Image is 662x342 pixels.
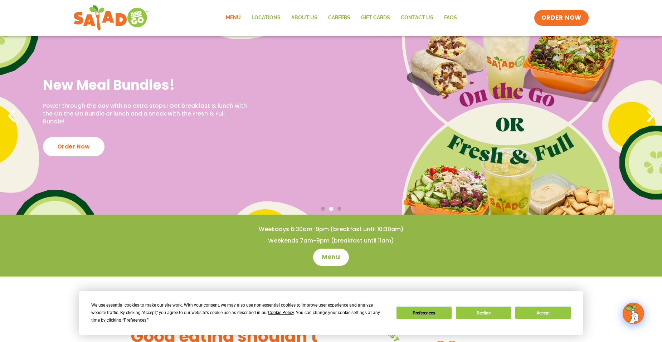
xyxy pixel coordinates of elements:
div: Next slide [643,108,658,124]
a: Locations [246,10,286,26]
div: Previous slide [4,108,19,124]
button: Preferences [396,307,452,319]
button: Accept [515,307,570,319]
p: Power through the day with no extra stops! Get breakfast & lunch with the On the Go Bundle or lun... [43,102,247,126]
img: wpChatIcon [623,303,643,323]
span: Preferences [124,318,146,323]
a: GIFT CARDS [356,10,395,26]
h2: New Meal Bundles! [43,76,247,94]
span: Menu [322,253,340,262]
a: FAQs [439,10,462,26]
img: new-SAG-logo-768×292 [73,4,149,32]
a: Contact Us [395,10,439,26]
h4: Weekdays 6:30am-9pm (breakfast until 10:30am) [14,225,648,233]
a: ORDER NOW [534,10,589,26]
a: Menu [313,249,349,266]
nav: Menu [220,10,462,26]
span: Cookie Policy [268,310,294,315]
a: Careers [323,10,356,26]
a: Menu [220,10,246,26]
button: Decline [456,307,511,319]
span: Go to slide 3 [337,207,341,211]
div: Cookie Consent Prompt [79,291,583,335]
span: Go to slide 2 [329,207,333,211]
a: About Us [286,10,323,26]
span: ORDER NOW [541,14,581,22]
div: Order Now [43,137,104,156]
span: Go to slide 1 [321,207,325,211]
div: We use essential cookies to make our site work. With your consent, we may also use non-essential ... [91,302,388,324]
h4: Weekends 7am-9pm (breakfast until 11am) [14,237,648,245]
